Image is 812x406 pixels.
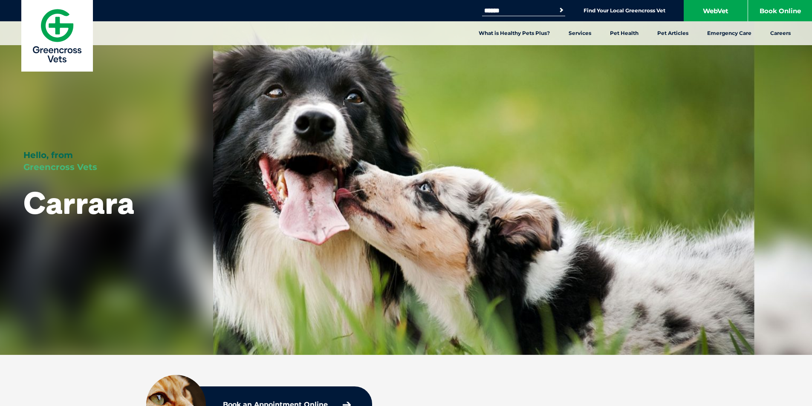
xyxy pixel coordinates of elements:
[601,21,648,45] a: Pet Health
[557,6,566,14] button: Search
[698,21,761,45] a: Emergency Care
[761,21,800,45] a: Careers
[469,21,559,45] a: What is Healthy Pets Plus?
[584,7,665,14] a: Find Your Local Greencross Vet
[23,162,97,172] span: Greencross Vets
[648,21,698,45] a: Pet Articles
[23,150,73,160] span: Hello, from
[559,21,601,45] a: Services
[23,186,134,219] h1: Carrara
